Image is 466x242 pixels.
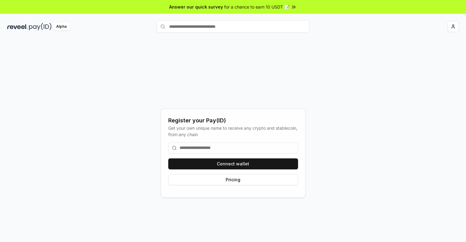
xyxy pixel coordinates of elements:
img: reveel_dark [7,23,28,31]
img: pay_id [29,23,52,31]
span: for a chance to earn 10 USDT 📝 [224,4,289,10]
span: Answer our quick survey [169,4,223,10]
div: Get your own unique name to receive any crypto and stablecoin, from any chain [168,125,298,138]
div: Register your Pay(ID) [168,116,298,125]
button: Pricing [168,174,298,185]
div: Alpha [53,23,70,31]
button: Connect wallet [168,158,298,169]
